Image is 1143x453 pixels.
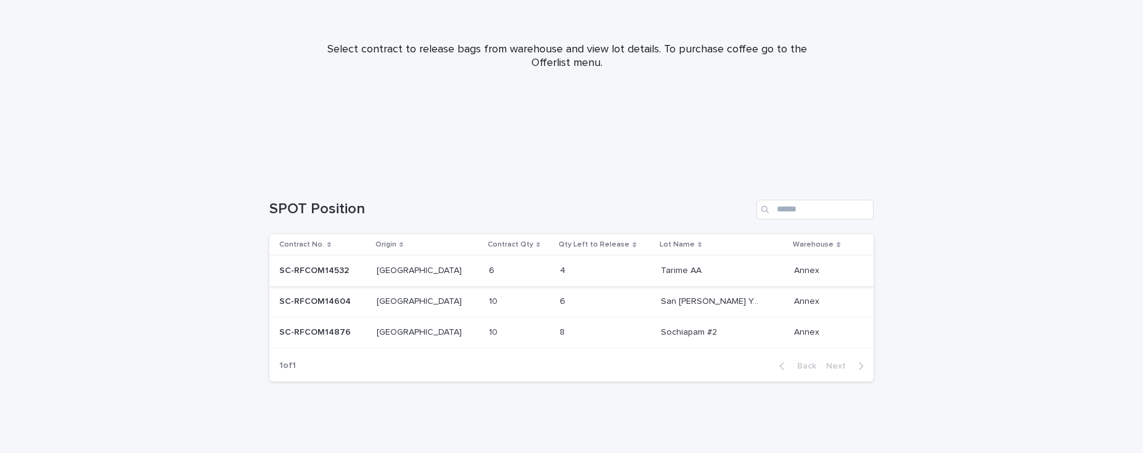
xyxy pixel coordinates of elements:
p: 10 [489,294,500,307]
p: Warehouse [793,238,834,251]
button: Back [769,361,821,372]
p: Tarime AA [661,263,704,276]
span: Back [790,362,816,370]
p: 6 [489,263,497,276]
tr: SC-RFCOM14876SC-RFCOM14876 [GEOGRAPHIC_DATA][GEOGRAPHIC_DATA] 1010 88 Sochiapam #2Sochiapam #2 An... [269,317,874,348]
p: Annex [794,294,822,307]
input: Search [756,200,874,219]
p: Sochiapam #2 [661,325,719,338]
p: [GEOGRAPHIC_DATA] [377,294,464,307]
p: 6 [560,294,568,307]
p: Contract No. [279,238,324,251]
p: Lot Name [660,238,695,251]
p: San [PERSON_NAME] Yogondoy [661,294,766,307]
p: [GEOGRAPHIC_DATA] [377,263,464,276]
p: Qty Left to Release [559,238,629,251]
p: [GEOGRAPHIC_DATA] [377,325,464,338]
p: SC-RFCOM14532 [279,263,351,276]
p: Contract Qty [488,238,533,251]
p: 8 [560,325,567,338]
tr: SC-RFCOM14532SC-RFCOM14532 [GEOGRAPHIC_DATA][GEOGRAPHIC_DATA] 66 44 Tarime AATarime AA AnnexAnnex [269,256,874,287]
button: Next [821,361,874,372]
p: SC-RFCOM14876 [279,325,353,338]
p: Origin [375,238,396,251]
p: Annex [794,263,822,276]
span: Next [826,362,853,370]
p: Select contract to release bags from warehouse and view lot details. To purchase coffee go to the... [321,43,814,70]
p: 10 [489,325,500,338]
p: 4 [560,263,568,276]
p: 1 of 1 [269,351,306,381]
h1: SPOT Position [269,200,752,218]
p: SC-RFCOM14604 [279,294,353,307]
p: Annex [794,325,822,338]
tr: SC-RFCOM14604SC-RFCOM14604 [GEOGRAPHIC_DATA][GEOGRAPHIC_DATA] 1010 66 San [PERSON_NAME] YogondoyS... [269,286,874,317]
